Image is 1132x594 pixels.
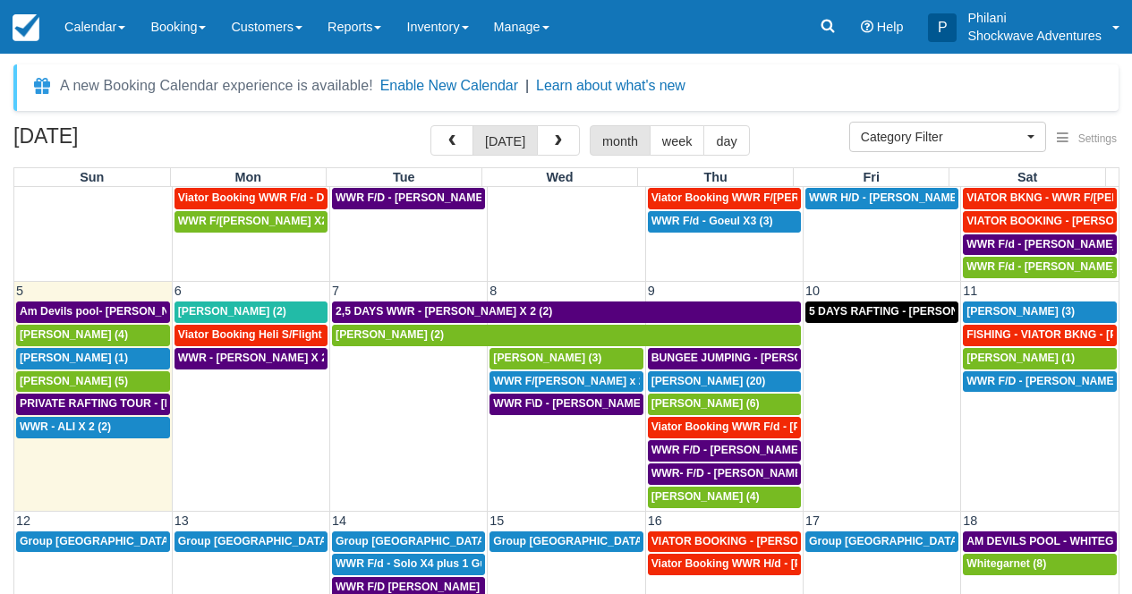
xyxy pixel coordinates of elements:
[488,284,498,298] span: 8
[332,531,485,553] a: Group [GEOGRAPHIC_DATA] (36)
[963,531,1117,553] a: AM DEVILS POOL - WHITEGARNET X4 (4)
[651,375,766,387] span: [PERSON_NAME] (20)
[963,325,1117,346] a: FISHING - VIATOR BKNG - [PERSON_NAME] 2 (2)
[336,535,511,547] span: Group [GEOGRAPHIC_DATA] (36)
[651,215,773,227] span: WWR F/d - Goeul X3 (3)
[493,375,661,387] span: WWR F/[PERSON_NAME] x 2 (2)
[648,440,801,462] a: WWR F/D - [PERSON_NAME] X 4 (4)
[16,417,170,438] a: WWR - ALI X 2 (2)
[336,191,523,204] span: WWR F/D - [PERSON_NAME] X 1 (1)
[178,215,345,227] span: WWR F/[PERSON_NAME] X2 (2)
[966,352,1075,364] span: [PERSON_NAME] (1)
[967,27,1102,45] p: Shockwave Adventures
[174,325,328,346] a: Viator Booking Heli S/Flight - [PERSON_NAME] X 1 (1)
[1046,126,1128,152] button: Settings
[489,348,643,369] a: [PERSON_NAME] (3)
[648,348,801,369] a: BUNGEE JUMPING - [PERSON_NAME] 2 (2)
[174,301,328,323] a: [PERSON_NAME] (2)
[963,301,1117,323] a: [PERSON_NAME] (3)
[493,352,601,364] span: [PERSON_NAME] (3)
[16,531,170,553] a: Group [GEOGRAPHIC_DATA] (18)
[20,328,128,341] span: [PERSON_NAME] (4)
[330,513,348,528] span: 14
[380,77,518,95] button: Enable New Calendar
[849,122,1046,152] button: Category Filter
[546,170,573,184] span: Wed
[804,513,821,528] span: 17
[804,284,821,298] span: 10
[20,535,195,547] span: Group [GEOGRAPHIC_DATA] (18)
[336,581,658,593] span: WWR F/D [PERSON_NAME] [PERSON_NAME] GROVVE X2 (1)
[20,352,128,364] span: [PERSON_NAME] (1)
[332,554,485,575] a: WWR F/d - Solo X4 plus 1 Guide (4)
[336,305,552,318] span: 2,5 DAYS WWR - [PERSON_NAME] X 2 (2)
[488,513,506,528] span: 15
[178,305,286,318] span: [PERSON_NAME] (2)
[16,325,170,346] a: [PERSON_NAME] (4)
[805,531,958,553] a: Group [GEOGRAPHIC_DATA] (18)
[13,14,39,41] img: checkfront-main-nav-mini-logo.png
[648,211,801,233] a: WWR F/d - Goeul X3 (3)
[967,9,1102,27] p: Philani
[178,535,353,547] span: Group [GEOGRAPHIC_DATA] (18)
[20,305,234,318] span: Am Devils pool- [PERSON_NAME] X 2 (2)
[864,170,880,184] span: Fri
[1078,132,1117,145] span: Settings
[646,513,664,528] span: 16
[651,535,885,547] span: VIATOR BOOKING - [PERSON_NAME] X 4 (4)
[809,305,1036,318] span: 5 DAYS RAFTING - [PERSON_NAME] X 2 (4)
[651,490,760,503] span: [PERSON_NAME] (4)
[877,20,904,34] span: Help
[651,444,838,456] span: WWR F/D - [PERSON_NAME] X 4 (4)
[178,328,460,341] span: Viator Booking Heli S/Flight - [PERSON_NAME] X 1 (1)
[489,531,643,553] a: Group [GEOGRAPHIC_DATA] (54)
[173,284,183,298] span: 6
[14,513,32,528] span: 12
[861,21,873,33] i: Help
[805,301,958,323] a: 5 DAYS RAFTING - [PERSON_NAME] X 2 (4)
[16,301,170,323] a: Am Devils pool- [PERSON_NAME] X 2 (2)
[178,191,462,204] span: Viator Booking WWR F/d - Duty [PERSON_NAME] 2 (2)
[174,531,328,553] a: Group [GEOGRAPHIC_DATA] (18)
[963,234,1117,256] a: WWR F/d - [PERSON_NAME] X 2 (2)
[174,348,328,369] a: WWR - [PERSON_NAME] X 2 (2)
[963,348,1117,369] a: [PERSON_NAME] (1)
[336,328,444,341] span: [PERSON_NAME] (2)
[489,371,643,393] a: WWR F/[PERSON_NAME] x 2 (2)
[648,417,801,438] a: Viator Booking WWR F/d - [PERSON_NAME] [PERSON_NAME] X2 (2)
[14,284,25,298] span: 5
[963,188,1117,209] a: VIATOR BKNG - WWR F/[PERSON_NAME] 3 (3)
[963,371,1117,393] a: WWR F/D - [PERSON_NAME] X1 (1)
[651,397,760,410] span: [PERSON_NAME] (6)
[651,191,901,204] span: Viator Booking WWR F/[PERSON_NAME] X 2 (2)
[648,188,801,209] a: Viator Booking WWR F/[PERSON_NAME] X 2 (2)
[332,188,485,209] a: WWR F/D - [PERSON_NAME] X 1 (1)
[648,463,801,485] a: WWR- F/D - [PERSON_NAME] 2 (2)
[173,513,191,528] span: 13
[20,420,111,433] span: WWR - ALI X 2 (2)
[861,128,1023,146] span: Category Filter
[332,325,801,346] a: [PERSON_NAME] (2)
[493,535,668,547] span: Group [GEOGRAPHIC_DATA] (54)
[536,78,685,93] a: Learn about what's new
[330,284,341,298] span: 7
[928,13,957,42] div: P
[703,125,749,156] button: day
[961,284,979,298] span: 11
[809,535,984,547] span: Group [GEOGRAPHIC_DATA] (18)
[489,394,643,415] a: WWR F\D - [PERSON_NAME] X 3 (3)
[178,352,345,364] span: WWR - [PERSON_NAME] X 2 (2)
[1017,170,1037,184] span: Sat
[648,394,801,415] a: [PERSON_NAME] (6)
[472,125,538,156] button: [DATE]
[963,257,1117,278] a: WWR F/d - [PERSON_NAME] (1)
[336,557,519,570] span: WWR F/d - Solo X4 plus 1 Guide (4)
[651,420,1009,433] span: Viator Booking WWR F/d - [PERSON_NAME] [PERSON_NAME] X2 (2)
[646,284,657,298] span: 9
[651,352,879,364] span: BUNGEE JUMPING - [PERSON_NAME] 2 (2)
[651,557,919,570] span: Viator Booking WWR H/d - [PERSON_NAME] X 4 (4)
[966,557,1046,570] span: Whitegarnet (8)
[963,211,1117,233] a: VIATOR BOOKING - [PERSON_NAME] 2 (2)
[805,188,958,209] a: WWR H/D - [PERSON_NAME] 5 (5)
[174,188,328,209] a: Viator Booking WWR F/d - Duty [PERSON_NAME] 2 (2)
